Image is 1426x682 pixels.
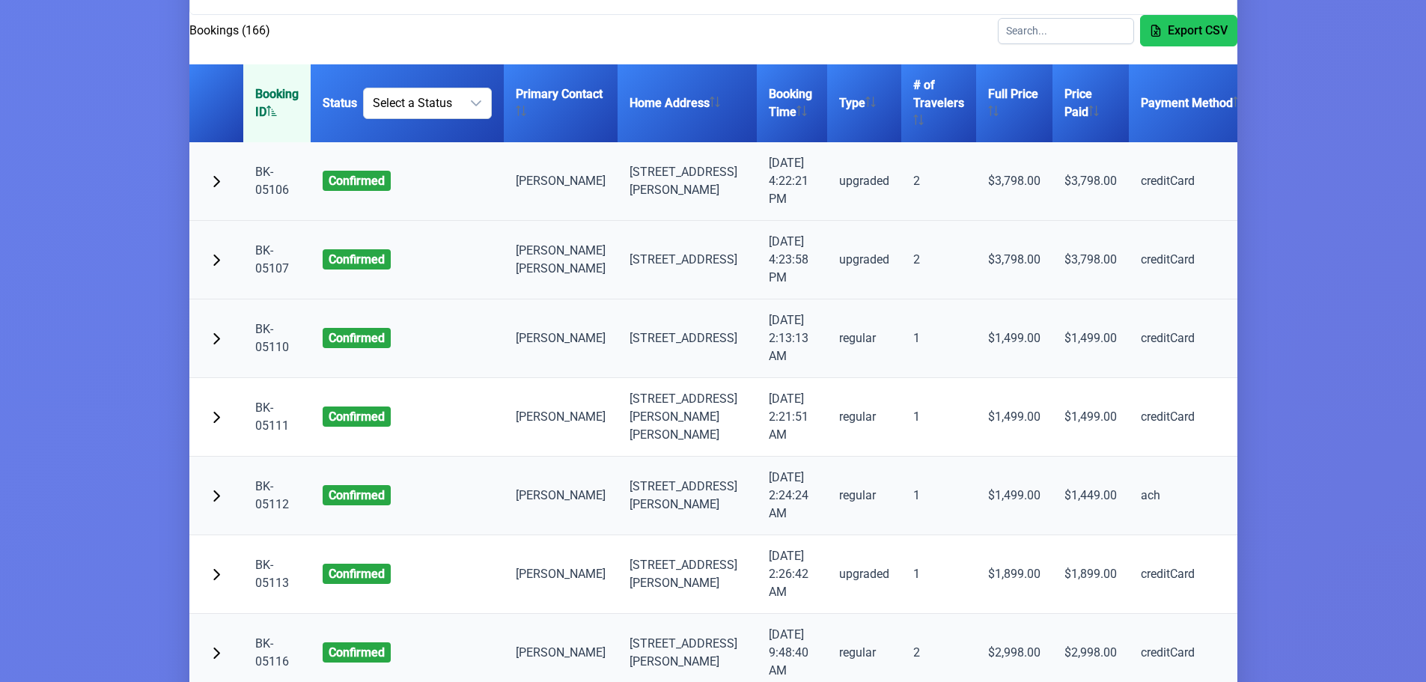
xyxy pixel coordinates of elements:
[976,457,1052,535] td: $1,499.00
[1129,378,1266,457] td: creditCard
[364,88,461,118] span: Select a Status
[618,64,757,142] th: Home Address
[504,221,618,299] td: [PERSON_NAME] [PERSON_NAME]
[323,407,391,427] span: confirmed
[757,64,827,142] th: Booking Time
[243,64,311,142] th: Booking ID
[976,299,1052,378] td: $1,499.00
[504,142,618,221] td: [PERSON_NAME]
[1052,378,1129,457] td: $1,499.00
[323,171,391,191] span: confirmed
[255,636,289,669] a: BK-05116
[461,88,491,118] div: dropdown trigger
[976,64,1052,142] th: Full Price
[976,142,1052,221] td: $3,798.00
[1168,22,1228,40] span: Export CSV
[618,535,757,614] td: [STREET_ADDRESS] [PERSON_NAME]
[618,142,757,221] td: [STREET_ADDRESS][PERSON_NAME]
[1129,221,1266,299] td: creditCard
[901,64,976,142] th: # of Travelers
[1129,535,1266,614] td: creditCard
[757,378,827,457] td: [DATE] 2:21:51 AM
[618,378,757,457] td: [STREET_ADDRESS][PERSON_NAME] [PERSON_NAME]
[1129,142,1266,221] td: creditCard
[976,378,1052,457] td: $1,499.00
[1140,15,1237,46] button: Export CSV
[901,457,976,535] td: 1
[757,299,827,378] td: [DATE] 2:13:13 AM
[827,535,901,614] td: upgraded
[976,221,1052,299] td: $3,798.00
[1129,457,1266,535] td: ach
[1052,457,1129,535] td: $1,449.00
[323,328,391,348] span: confirmed
[901,535,976,614] td: 1
[1052,535,1129,614] td: $1,899.00
[323,249,391,270] span: confirmed
[504,299,618,378] td: [PERSON_NAME]
[323,485,391,505] span: confirmed
[901,378,976,457] td: 1
[255,401,289,433] a: BK-05111
[827,378,901,457] td: regular
[504,378,618,457] td: [PERSON_NAME]
[757,535,827,614] td: [DATE] 2:26:42 AM
[757,221,827,299] td: [DATE] 4:23:58 PM
[323,642,391,663] span: confirmed
[827,64,901,142] th: Type
[323,564,391,584] span: confirmed
[618,299,757,378] td: [STREET_ADDRESS]
[827,221,901,299] td: upgraded
[255,243,289,275] a: BK-05107
[757,142,827,221] td: [DATE] 4:22:21 PM
[976,535,1052,614] td: $1,899.00
[827,299,901,378] td: regular
[1129,299,1266,378] td: creditCard
[1052,64,1129,142] th: Price Paid
[901,221,976,299] td: 2
[901,299,976,378] td: 1
[255,165,289,197] a: BK-05106
[255,322,289,354] a: BK-05110
[323,88,492,119] div: Status
[1129,64,1266,142] th: Payment Method
[255,558,289,590] a: BK-05113
[504,535,618,614] td: [PERSON_NAME]
[827,457,901,535] td: regular
[1052,299,1129,378] td: $1,499.00
[504,64,618,142] th: Primary Contact
[618,457,757,535] td: [STREET_ADDRESS] [PERSON_NAME]
[827,142,901,221] td: upgraded
[1052,142,1129,221] td: $3,798.00
[757,457,827,535] td: [DATE] 2:24:24 AM
[901,142,976,221] td: 2
[618,221,757,299] td: [STREET_ADDRESS]
[504,457,618,535] td: [PERSON_NAME]
[1052,221,1129,299] td: $3,798.00
[189,22,270,40] h2: Bookings (166)
[998,18,1134,44] input: Search...
[255,479,289,511] a: BK-05112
